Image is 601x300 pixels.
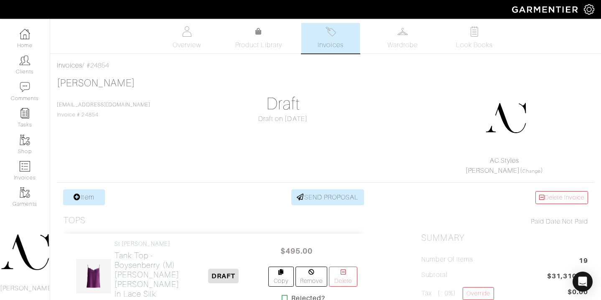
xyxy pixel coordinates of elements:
img: orders-27d20c2124de7fd6de4e0e44c1d41de31381a507db9b33961299e4e07d508b8c.svg [326,26,336,37]
span: DRAFT [208,269,239,283]
h4: St [PERSON_NAME] [115,240,179,247]
a: Product Library [229,27,288,50]
img: reminder-icon-8004d30b9f0a5d33ae49ab947aed9ed385cf756f9e5892f1edd6e32f2345188e.png [20,108,30,118]
a: Override [463,287,494,300]
span: Invoice # 24854 [57,102,150,118]
div: Open Intercom Messenger [573,272,593,292]
div: Draft on [DATE] [200,114,367,124]
img: orders-icon-0abe47150d42831381b5fb84f609e132dff9fe21cb692f30cb5eec754e2cba89.png [20,161,30,171]
span: Paid Date: [531,218,562,225]
a: Delete Invoice [535,191,588,204]
img: comment-icon-a0a6a9ef722e966f86d9cbdc48e553b5cf19dbc54f86b18d962a5391bc8f6eb6.png [20,82,30,92]
a: Look Books [445,23,504,53]
h2: Summary [421,233,588,243]
div: Not Paid [421,217,588,227]
h5: Subtotal [421,271,447,279]
a: Overview [158,23,216,53]
a: Delete [329,267,357,287]
span: Product Library [235,40,283,50]
img: basicinfo-40fd8af6dae0f16599ec9e87c0ef1c0a1fdea2edbe929e3d69a839185d80c458.svg [182,26,192,37]
img: garmentier-logo-header-white-b43fb05a5012e4ada735d5af1a66efaba907eab6374d6393d1fbf88cb4ef424d.png [508,2,584,17]
a: Change [522,169,541,174]
img: wardrobe-487a4870c1b7c33e795ec22d11cfc2ed9d08956e64fb3008fe2437562e282088.svg [397,26,408,37]
span: Wardrobe [387,40,418,50]
span: $495.00 [272,242,322,260]
a: [PERSON_NAME] [466,167,520,174]
img: 1750451417276.png [485,97,527,139]
img: garments-icon-b7da505a4dc4fd61783c78ac3ca0ef83fa9d6f193b1c9dc38574b1d14d53ca28.png [20,187,30,198]
a: Invoices [301,23,360,53]
a: SEND PROPOSAL [291,189,364,205]
a: Invoices [57,62,82,69]
img: clients-icon-6bae9207a08558b7cb47a8932f037763ab4055f8c8b6bfacd5dc20c3e0201464.png [20,55,30,66]
h5: Number of Items [421,256,473,264]
a: AC.Styles [490,157,519,164]
img: gear-icon-white-bd11855cb880d31180b6d7d6211b90ccbf57a29d726f0c71d8c61bd08dd39cc2.png [584,4,594,15]
a: Copy [268,267,294,287]
a: [EMAIL_ADDRESS][DOMAIN_NAME] [57,102,150,108]
img: garments-icon-b7da505a4dc4fd61783c78ac3ca0ef83fa9d6f193b1c9dc38574b1d14d53ca28.png [20,135,30,145]
h5: Tax ( : 0%) [421,287,494,300]
div: / #24854 [57,61,594,71]
img: dashboard-icon-dbcd8f5a0b271acd01030246c82b418ddd0df26cd7fceb0bd07c9910d44c42f6.png [20,29,30,39]
h3: Tops [63,215,86,226]
span: Invoices [318,40,343,50]
span: Overview [173,40,201,50]
a: Remove [295,267,327,287]
span: $31,310.00 [547,271,588,282]
span: Look Books [456,40,493,50]
img: gmsngiGTqm1shDhDrYHNJ8dV [73,259,114,294]
span: $0.00 [568,287,588,297]
span: 19 [579,256,588,267]
div: ( ) [425,156,584,176]
a: Wardrobe [373,23,432,53]
img: todo-9ac3debb85659649dc8f770b8b6100bb5dab4b48dedcbae339e5042a72dfd3cc.svg [469,26,480,37]
a: Item [63,189,105,205]
h1: Draft [200,94,367,114]
a: [PERSON_NAME] [57,78,135,88]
